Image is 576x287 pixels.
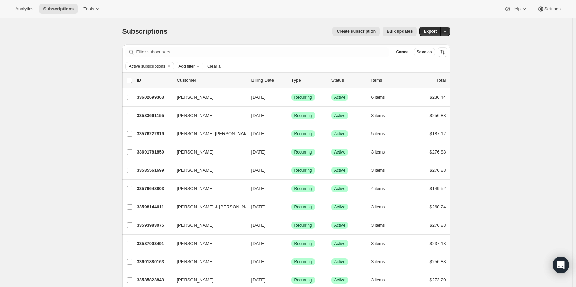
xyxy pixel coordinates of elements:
span: Recurring [294,241,312,246]
span: [PERSON_NAME] [177,167,214,174]
div: IDCustomerBilling DateTypeStatusItemsTotal [137,77,446,84]
span: 3 items [371,277,385,283]
span: Clear all [207,63,222,69]
button: 3 items [371,257,393,267]
span: $276.88 [430,222,446,228]
button: 3 items [371,166,393,175]
p: ID [137,77,171,84]
button: 3 items [371,220,393,230]
span: $187.12 [430,131,446,136]
span: [PERSON_NAME] [PERSON_NAME] [177,130,252,137]
span: Add filter [179,63,195,69]
span: 3 items [371,168,385,173]
div: Type [291,77,326,84]
span: Recurring [294,149,312,155]
span: [DATE] [251,95,266,100]
button: 3 items [371,147,393,157]
div: 33585561699[PERSON_NAME][DATE]SuccessRecurringSuccessActive3 items$276.88 [137,166,446,175]
span: Cancel [396,49,409,55]
button: [PERSON_NAME] [PERSON_NAME] [173,128,242,139]
span: Active [334,168,346,173]
button: [PERSON_NAME] [173,256,242,267]
span: Recurring [294,168,312,173]
div: Items [371,77,406,84]
p: 33576648803 [137,185,171,192]
span: [PERSON_NAME] [177,277,214,284]
span: $256.88 [430,113,446,118]
p: 33587003491 [137,240,171,247]
button: [PERSON_NAME] [173,183,242,194]
button: [PERSON_NAME] & [PERSON_NAME] [173,201,242,212]
div: 33593983075[PERSON_NAME][DATE]SuccessRecurringSuccessActive3 items$276.88 [137,220,446,230]
span: Save as [417,49,432,55]
p: Total [436,77,446,84]
span: $236.44 [430,95,446,100]
span: [DATE] [251,186,266,191]
span: Recurring [294,95,312,100]
span: 3 items [371,241,385,246]
span: 6 items [371,95,385,100]
p: Customer [177,77,246,84]
button: Clear [166,62,172,70]
span: 3 items [371,204,385,210]
button: Settings [533,4,565,14]
span: Active [334,241,346,246]
span: [PERSON_NAME] [177,94,214,101]
span: [DATE] [251,259,266,264]
span: $256.88 [430,259,446,264]
input: Filter subscribers [136,47,389,57]
span: [PERSON_NAME] [177,112,214,119]
div: 33602699363[PERSON_NAME][DATE]SuccessRecurringSuccessActive6 items$236.44 [137,92,446,102]
button: Clear all [205,62,225,70]
span: [DATE] [251,113,266,118]
span: 5 items [371,131,385,137]
button: [PERSON_NAME] [173,275,242,286]
p: 33601880163 [137,258,171,265]
span: Recurring [294,186,312,191]
span: Active [334,186,346,191]
span: [PERSON_NAME] [177,240,214,247]
span: [PERSON_NAME] & [PERSON_NAME] [177,204,256,210]
button: Tools [79,4,105,14]
div: 33576222819[PERSON_NAME] [PERSON_NAME][DATE]SuccessRecurringSuccessActive5 items$187.12 [137,129,446,139]
p: Billing Date [251,77,286,84]
span: 3 items [371,113,385,118]
span: [PERSON_NAME] [177,258,214,265]
span: Recurring [294,277,312,283]
p: 33583661155 [137,112,171,119]
button: [PERSON_NAME] [173,147,242,158]
span: Recurring [294,204,312,210]
button: Create subscription [332,27,380,36]
span: Active [334,277,346,283]
span: Create subscription [337,29,376,34]
span: Help [511,6,520,12]
button: 5 items [371,129,393,139]
div: 33601781859[PERSON_NAME][DATE]SuccessRecurringSuccessActive3 items$276.88 [137,147,446,157]
div: 33576648803[PERSON_NAME][DATE]SuccessRecurringSuccessActive4 items$149.52 [137,184,446,194]
span: Subscriptions [122,28,168,35]
p: 33601781859 [137,149,171,156]
span: [DATE] [251,149,266,155]
span: 3 items [371,259,385,265]
p: 33593983075 [137,222,171,229]
span: $237.18 [430,241,446,246]
span: Recurring [294,131,312,137]
div: 33587003491[PERSON_NAME][DATE]SuccessRecurringSuccessActive3 items$237.18 [137,239,446,248]
p: Status [331,77,366,84]
span: Tools [83,6,94,12]
span: [PERSON_NAME] [177,222,214,229]
span: $273.20 [430,277,446,283]
div: 33583661155[PERSON_NAME][DATE]SuccessRecurringSuccessActive3 items$256.88 [137,111,446,120]
button: Export [419,27,441,36]
span: Recurring [294,259,312,265]
span: [DATE] [251,204,266,209]
span: Active subscriptions [129,63,166,69]
button: 3 items [371,239,393,248]
span: Active [334,222,346,228]
span: $149.52 [430,186,446,191]
div: 33598144611[PERSON_NAME] & [PERSON_NAME][DATE]SuccessRecurringSuccessActive3 items$260.24 [137,202,446,212]
p: 33576222819 [137,130,171,137]
span: [DATE] [251,168,266,173]
span: Export [424,29,437,34]
span: Active [334,204,346,210]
